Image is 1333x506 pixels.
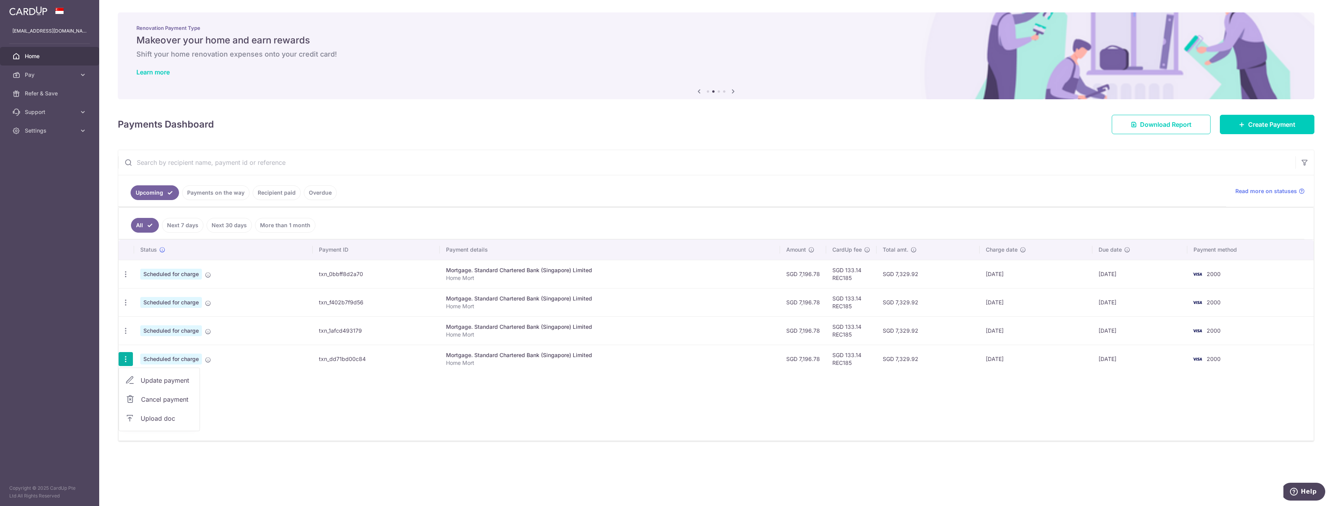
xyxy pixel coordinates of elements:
iframe: Opens a widget where you can find more information [1283,483,1325,502]
a: Create Payment [1220,115,1314,134]
h4: Payments Dashboard [118,117,214,131]
td: [DATE] [980,316,1093,345]
a: Next 7 days [162,218,203,233]
span: Due date [1099,246,1122,254]
td: [DATE] [980,260,1093,288]
p: Home Mort [446,331,773,338]
div: Mortgage. Standard Chartered Bank (Singapore) Limited [446,323,773,331]
td: SGD 7,196.78 [780,260,826,288]
td: SGD 7,196.78 [780,345,826,373]
td: [DATE] [980,288,1093,316]
h5: Makeover your home and earn rewards [136,34,1296,47]
td: SGD 7,196.78 [780,288,826,316]
span: 2000 [1207,299,1221,306]
div: Mortgage. Standard Chartered Bank (Singapore) Limited [446,351,773,359]
a: Learn more [136,68,170,76]
td: SGD 133.14 REC185 [826,316,877,345]
a: Overdue [304,185,337,200]
p: Home Mort [446,274,773,282]
span: CardUp fee [832,246,862,254]
img: Bank Card [1190,326,1205,335]
a: Upcoming [131,185,179,200]
td: txn_dd71bd00c84 [313,345,440,373]
p: [EMAIL_ADDRESS][DOMAIN_NAME] [12,27,87,35]
span: Scheduled for charge [140,269,202,280]
td: txn_1afcd493179 [313,316,440,345]
h6: Shift your home renovation expenses onto your credit card! [136,50,1296,59]
a: Download Report [1112,115,1211,134]
span: Pay [25,71,76,79]
td: SGD 133.14 REC185 [826,260,877,288]
th: Payment method [1187,240,1314,260]
p: Home Mort [446,302,773,310]
a: Payments on the way [182,185,250,200]
td: SGD 7,329.92 [877,316,980,345]
td: SGD 7,329.92 [877,288,980,316]
a: More than 1 month [255,218,315,233]
td: [DATE] [1092,345,1187,373]
img: Bank Card [1190,298,1205,307]
span: Create Payment [1248,120,1295,129]
span: Settings [25,127,76,135]
p: Home Mort [446,359,773,367]
span: Download Report [1140,120,1192,129]
span: Total amt. [883,246,908,254]
a: Next 30 days [207,218,252,233]
span: Scheduled for charge [140,354,202,364]
td: txn_f402b7f9d56 [313,288,440,316]
span: Refer & Save [25,90,76,97]
img: Bank Card [1190,354,1205,364]
span: 2000 [1207,327,1221,334]
div: Mortgage. Standard Chartered Bank (Singapore) Limited [446,295,773,302]
span: 2000 [1207,271,1221,277]
span: Scheduled for charge [140,297,202,308]
a: Read more on statuses [1235,187,1305,195]
a: Recipient paid [253,185,301,200]
th: Payment details [440,240,780,260]
img: CardUp [9,6,47,16]
span: Charge date [986,246,1018,254]
td: SGD 7,196.78 [780,316,826,345]
a: All [131,218,159,233]
td: txn_0bbff8d2a70 [313,260,440,288]
p: Renovation Payment Type [136,25,1296,31]
span: Amount [786,246,806,254]
td: SGD 133.14 REC185 [826,288,877,316]
td: SGD 7,329.92 [877,260,980,288]
span: 2000 [1207,356,1221,362]
span: Scheduled for charge [140,325,202,336]
span: Status [140,246,157,254]
input: Search by recipient name, payment id or reference [118,150,1295,175]
span: Home [25,52,76,60]
th: Payment ID [313,240,440,260]
td: SGD 133.14 REC185 [826,345,877,373]
td: [DATE] [1092,288,1187,316]
td: [DATE] [980,345,1093,373]
td: [DATE] [1092,316,1187,345]
img: Renovation banner [118,12,1314,99]
td: SGD 7,329.92 [877,345,980,373]
img: Bank Card [1190,269,1205,279]
div: Mortgage. Standard Chartered Bank (Singapore) Limited [446,266,773,274]
td: [DATE] [1092,260,1187,288]
span: Read more on statuses [1235,187,1297,195]
span: Support [25,108,76,116]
